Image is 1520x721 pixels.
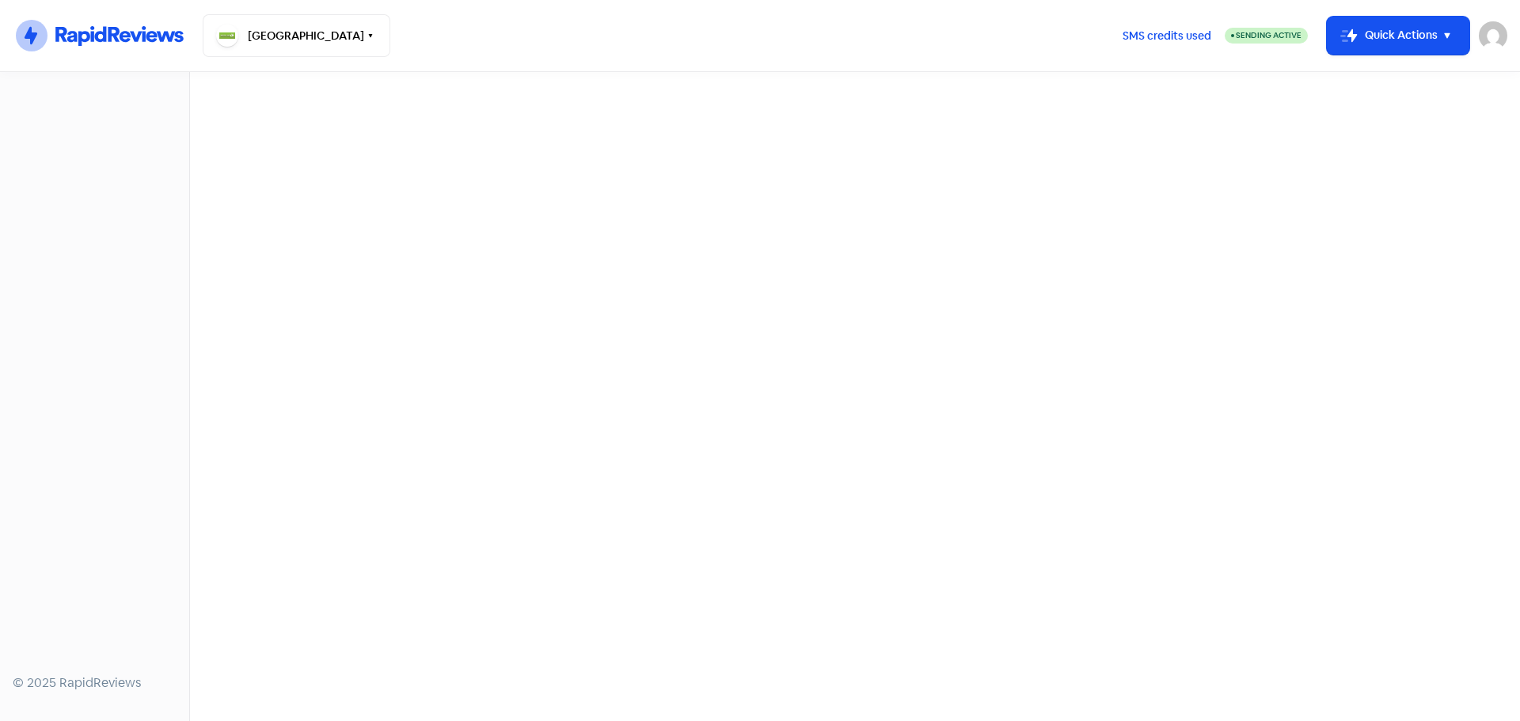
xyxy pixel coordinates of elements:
button: Quick Actions [1327,17,1469,55]
a: Sending Active [1225,26,1308,45]
div: © 2025 RapidReviews [13,674,177,693]
img: User [1479,21,1507,50]
span: SMS credits used [1123,28,1211,44]
a: SMS credits used [1109,26,1225,43]
span: Sending Active [1236,30,1301,40]
button: [GEOGRAPHIC_DATA] [203,14,390,57]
